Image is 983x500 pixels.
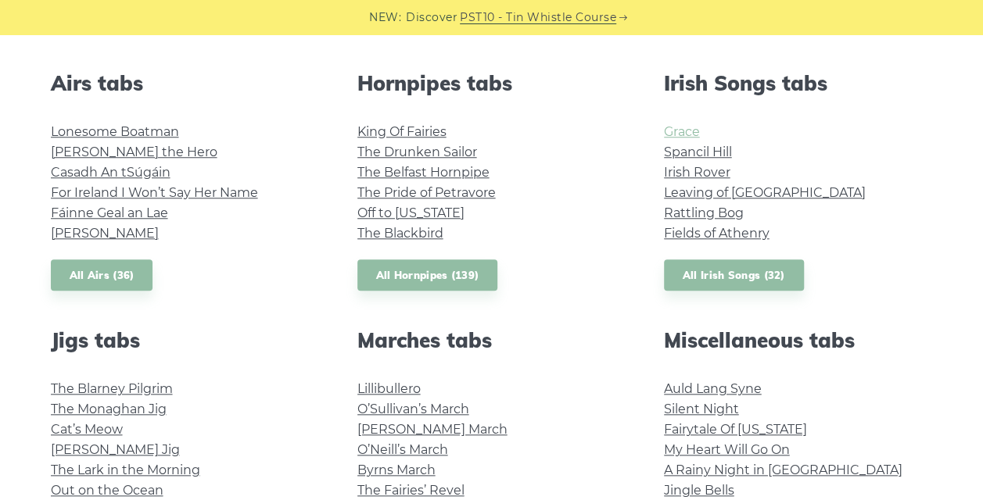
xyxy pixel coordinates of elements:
[664,205,744,220] a: Rattling Bog
[51,124,179,139] a: Lonesome Boatman
[664,185,866,200] a: Leaving of [GEOGRAPHIC_DATA]
[357,402,469,416] a: O’Sullivan’s March
[664,462,902,477] a: A Rainy Night in [GEOGRAPHIC_DATA]
[51,71,320,95] h2: Airs tabs
[357,205,465,220] a: Off to [US_STATE]
[357,226,443,241] a: The Blackbird
[357,381,421,396] a: Lillibullero
[664,124,700,139] a: Grace
[664,328,933,352] h2: Miscellaneous tabs
[664,226,770,241] a: Fields of Athenry
[357,259,498,291] a: All Hornpipes (139)
[664,381,762,396] a: Auld Lang Syne
[664,422,807,437] a: Fairytale Of [US_STATE]
[664,402,739,416] a: Silent Night
[406,9,457,27] span: Discover
[51,442,180,457] a: [PERSON_NAME] Jig
[51,402,167,416] a: The Monaghan Jig
[357,165,490,180] a: The Belfast Hornpipe
[357,462,436,477] a: Byrns March
[51,205,168,220] a: Fáinne Geal an Lae
[51,328,320,352] h2: Jigs tabs
[664,442,790,457] a: My Heart Will Go On
[664,483,734,498] a: Jingle Bells
[357,422,508,437] a: [PERSON_NAME] March
[357,185,496,200] a: The Pride of Petravore
[357,483,465,498] a: The Fairies’ Revel
[357,71,626,95] h2: Hornpipes tabs
[51,462,200,477] a: The Lark in the Morning
[369,9,401,27] span: NEW:
[357,145,477,159] a: The Drunken Sailor
[51,259,153,291] a: All Airs (36)
[664,71,933,95] h2: Irish Songs tabs
[51,185,258,200] a: For Ireland I Won’t Say Her Name
[51,145,217,159] a: [PERSON_NAME] the Hero
[664,165,730,180] a: Irish Rover
[51,165,170,180] a: Casadh An tSúgáin
[51,483,163,498] a: Out on the Ocean
[51,422,123,437] a: Cat’s Meow
[357,442,448,457] a: O’Neill’s March
[51,381,173,396] a: The Blarney Pilgrim
[664,145,732,159] a: Spancil Hill
[357,124,447,139] a: King Of Fairies
[357,328,626,352] h2: Marches tabs
[664,259,804,291] a: All Irish Songs (32)
[51,226,159,241] a: [PERSON_NAME]
[460,9,616,27] a: PST10 - Tin Whistle Course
